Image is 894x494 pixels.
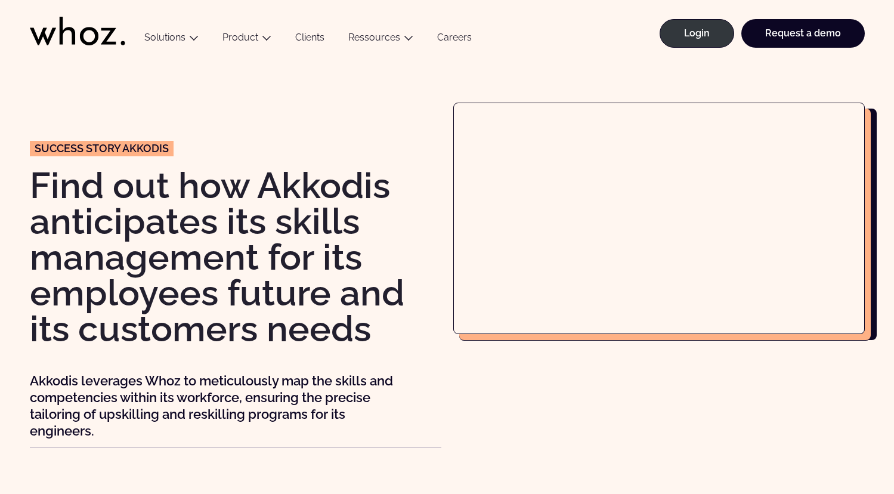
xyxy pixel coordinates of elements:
p: Akkodis leverages Whoz to meticulously map the skills and competencies within its workforce, ensu... [30,372,400,439]
a: Product [222,32,258,43]
button: Product [211,32,283,48]
iframe: Akkodis prepares for the future [454,103,864,334]
a: Ressources [348,32,400,43]
span: Success story AKKODIS [35,143,169,154]
button: Solutions [132,32,211,48]
a: Request a demo [741,19,865,48]
h1: Find out how Akkodis anticipates its skills management for its employees future and its customers... [30,168,441,347]
a: Clients [283,32,336,48]
button: Ressources [336,32,425,48]
a: Login [660,19,734,48]
a: Careers [425,32,484,48]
